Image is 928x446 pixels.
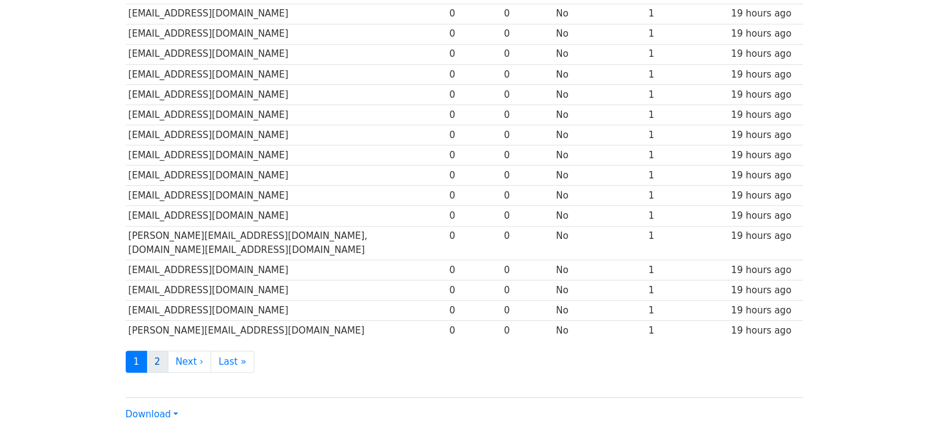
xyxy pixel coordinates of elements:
td: 0 [446,24,501,44]
td: 1 [646,104,728,125]
td: 0 [446,64,501,84]
td: 0 [446,260,501,280]
td: 0 [446,4,501,24]
td: 0 [501,145,553,166]
td: [EMAIL_ADDRESS][DOMAIN_NAME] [126,84,447,104]
td: 19 hours ago [728,280,802,301]
td: 19 hours ago [728,125,802,145]
td: 19 hours ago [728,226,802,260]
td: 0 [446,104,501,125]
td: No [553,104,645,125]
td: [EMAIL_ADDRESS][DOMAIN_NAME] [126,4,447,24]
td: 1 [646,125,728,145]
td: 19 hours ago [728,260,802,280]
td: 1 [646,166,728,186]
a: Next › [168,351,212,373]
td: 0 [446,301,501,321]
td: 1 [646,44,728,64]
td: 0 [501,24,553,44]
td: No [553,260,645,280]
td: 0 [501,321,553,341]
td: 19 hours ago [728,206,802,226]
td: [PERSON_NAME][EMAIL_ADDRESS][DOMAIN_NAME] [126,321,447,341]
td: 1 [646,145,728,166]
div: Widget chat [867,387,928,446]
td: No [553,4,645,24]
td: 0 [501,226,553,260]
a: 2 [146,351,168,373]
td: [PERSON_NAME][EMAIL_ADDRESS][DOMAIN_NAME],[DOMAIN_NAME][EMAIL_ADDRESS][DOMAIN_NAME] [126,226,447,260]
td: [EMAIL_ADDRESS][DOMAIN_NAME] [126,125,447,145]
td: [EMAIL_ADDRESS][DOMAIN_NAME] [126,206,447,226]
td: 0 [446,206,501,226]
td: 0 [501,186,553,206]
td: [EMAIL_ADDRESS][DOMAIN_NAME] [126,145,447,166]
td: No [553,84,645,104]
td: [EMAIL_ADDRESS][DOMAIN_NAME] [126,104,447,125]
td: 0 [446,145,501,166]
td: 19 hours ago [728,4,802,24]
td: 19 hours ago [728,104,802,125]
td: No [553,44,645,64]
td: 0 [501,206,553,226]
td: 1 [646,226,728,260]
td: 19 hours ago [728,84,802,104]
td: 0 [501,44,553,64]
td: [EMAIL_ADDRESS][DOMAIN_NAME] [126,280,447,301]
td: 0 [501,260,553,280]
td: No [553,24,645,44]
td: 0 [501,166,553,186]
td: 1 [646,64,728,84]
td: 1 [646,321,728,341]
td: [EMAIL_ADDRESS][DOMAIN_NAME] [126,44,447,64]
td: 19 hours ago [728,145,802,166]
td: 0 [501,4,553,24]
td: No [553,64,645,84]
td: 0 [501,280,553,301]
td: 1 [646,301,728,321]
td: 1 [646,206,728,226]
iframe: Chat Widget [867,387,928,446]
a: 1 [126,351,148,373]
td: 0 [501,84,553,104]
td: 0 [446,321,501,341]
td: 1 [646,260,728,280]
td: 1 [646,280,728,301]
td: No [553,125,645,145]
td: No [553,226,645,260]
td: 1 [646,4,728,24]
td: No [553,166,645,186]
td: 0 [501,301,553,321]
td: 0 [501,125,553,145]
td: No [553,321,645,341]
td: No [553,301,645,321]
td: [EMAIL_ADDRESS][DOMAIN_NAME] [126,24,447,44]
td: No [553,206,645,226]
td: [EMAIL_ADDRESS][DOMAIN_NAME] [126,301,447,321]
td: 1 [646,186,728,206]
td: 19 hours ago [728,44,802,64]
a: Last » [210,351,254,373]
a: Download [126,409,178,420]
td: [EMAIL_ADDRESS][DOMAIN_NAME] [126,260,447,280]
td: [EMAIL_ADDRESS][DOMAIN_NAME] [126,64,447,84]
td: 19 hours ago [728,301,802,321]
td: 0 [501,104,553,125]
td: 19 hours ago [728,64,802,84]
td: 19 hours ago [728,24,802,44]
td: 0 [446,166,501,186]
td: No [553,186,645,206]
td: 0 [501,64,553,84]
td: 0 [446,280,501,301]
td: 0 [446,44,501,64]
td: 0 [446,186,501,206]
td: No [553,280,645,301]
td: [EMAIL_ADDRESS][DOMAIN_NAME] [126,166,447,186]
td: 0 [446,226,501,260]
td: 0 [446,125,501,145]
td: 19 hours ago [728,186,802,206]
td: 19 hours ago [728,321,802,341]
td: 1 [646,84,728,104]
td: 1 [646,24,728,44]
td: No [553,145,645,166]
